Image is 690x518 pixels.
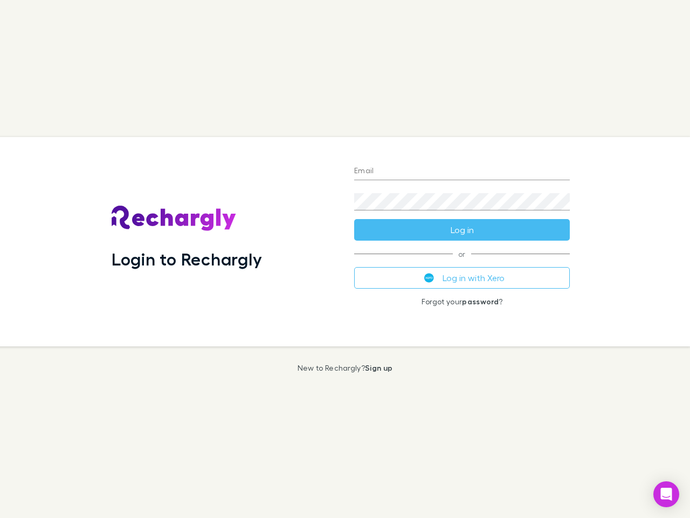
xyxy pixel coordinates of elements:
a: password [462,297,499,306]
button: Log in [354,219,570,241]
p: New to Rechargly? [298,364,393,372]
h1: Login to Rechargly [112,249,262,269]
p: Forgot your ? [354,297,570,306]
span: or [354,254,570,254]
button: Log in with Xero [354,267,570,289]
img: Rechargly's Logo [112,206,237,231]
img: Xero's logo [424,273,434,283]
div: Open Intercom Messenger [653,481,679,507]
a: Sign up [365,363,392,372]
